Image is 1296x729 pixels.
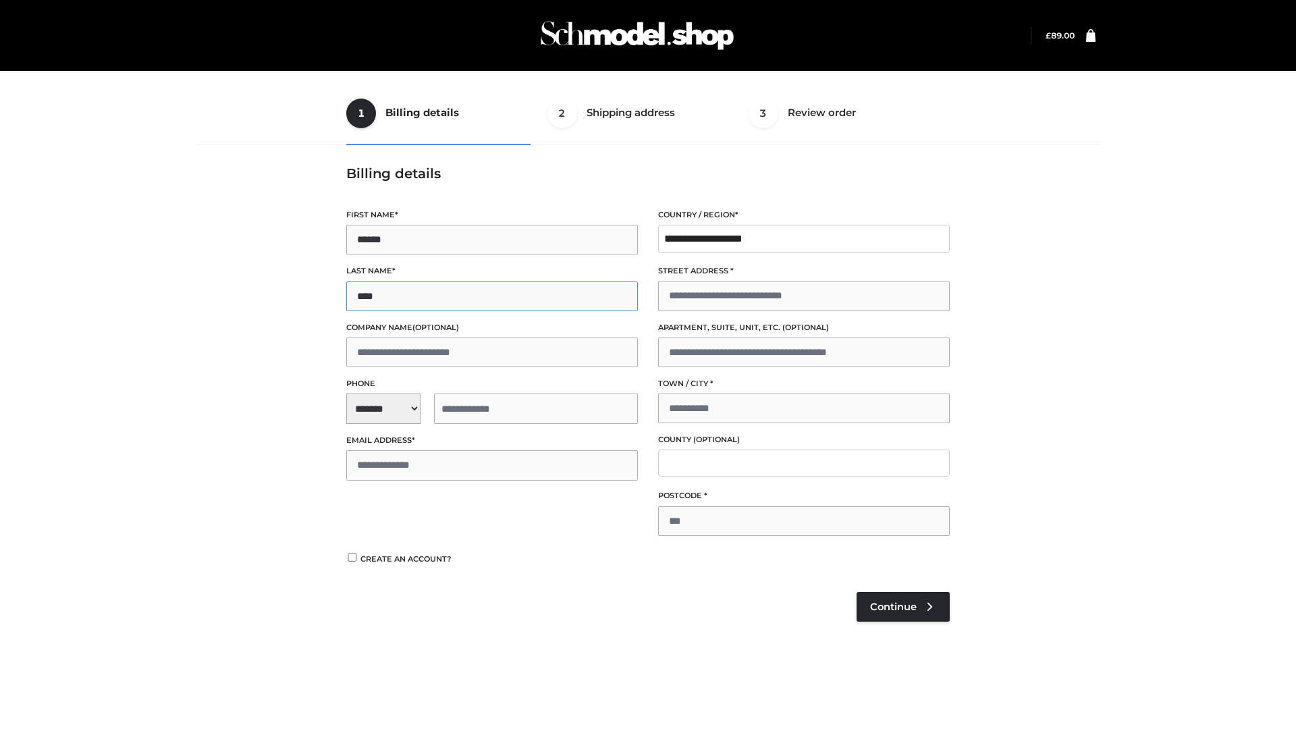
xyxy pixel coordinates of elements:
label: Town / City [658,377,950,390]
span: £ [1046,30,1051,40]
span: Continue [870,601,917,613]
label: Apartment, suite, unit, etc. [658,321,950,334]
label: Phone [346,377,638,390]
label: Street address [658,265,950,277]
label: Postcode [658,489,950,502]
h3: Billing details [346,165,950,182]
label: First name [346,209,638,221]
a: £89.00 [1046,30,1075,40]
input: Create an account? [346,553,358,562]
img: Schmodel Admin 964 [536,9,738,62]
label: Email address [346,434,638,447]
bdi: 89.00 [1046,30,1075,40]
label: Company name [346,321,638,334]
label: Last name [346,265,638,277]
span: (optional) [693,435,740,444]
label: Country / Region [658,209,950,221]
span: Create an account? [360,554,452,564]
span: (optional) [412,323,459,332]
span: (optional) [782,323,829,332]
label: County [658,433,950,446]
a: Continue [857,592,950,622]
